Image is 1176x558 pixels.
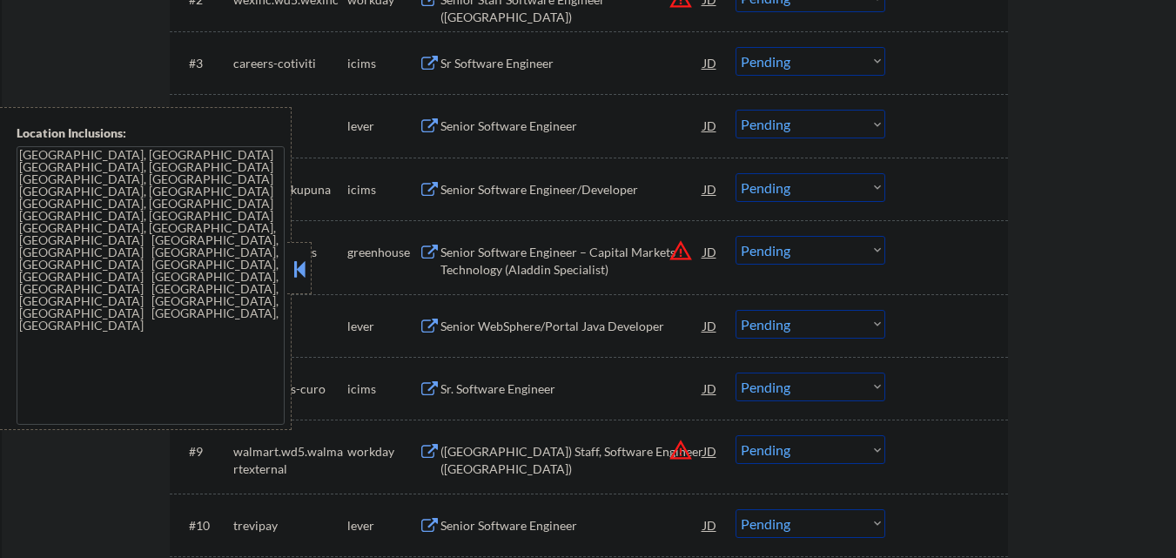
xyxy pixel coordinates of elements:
[347,517,419,534] div: lever
[189,55,219,72] div: #3
[702,509,719,541] div: JD
[440,517,703,534] div: Senior Software Engineer
[347,443,419,461] div: workday
[702,173,719,205] div: JD
[347,181,419,198] div: icims
[347,244,419,261] div: greenhouse
[702,47,719,78] div: JD
[702,310,719,341] div: JD
[233,443,347,477] div: walmart.wd5.walmartexternal
[17,124,285,142] div: Location Inclusions:
[702,373,719,404] div: JD
[440,380,703,398] div: Sr. Software Engineer
[702,236,719,267] div: JD
[347,380,419,398] div: icims
[440,181,703,198] div: Senior Software Engineer/Developer
[440,244,703,278] div: Senior Software Engineer – Capital Markets Technology (Aladdin Specialist)
[440,55,703,72] div: Sr Software Engineer
[669,438,693,462] button: warning_amber
[702,435,719,467] div: JD
[440,318,703,335] div: Senior WebSphere/Portal Java Developer
[440,118,703,135] div: Senior Software Engineer
[347,118,419,135] div: lever
[669,239,693,263] button: warning_amber
[189,443,219,461] div: #9
[347,55,419,72] div: icims
[702,110,719,141] div: JD
[347,318,419,335] div: lever
[233,517,347,534] div: trevipay
[440,443,703,477] div: ([GEOGRAPHIC_DATA]) Staff, Software Engineer ([GEOGRAPHIC_DATA])
[233,55,347,72] div: careers-cotiviti
[189,517,219,534] div: #10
